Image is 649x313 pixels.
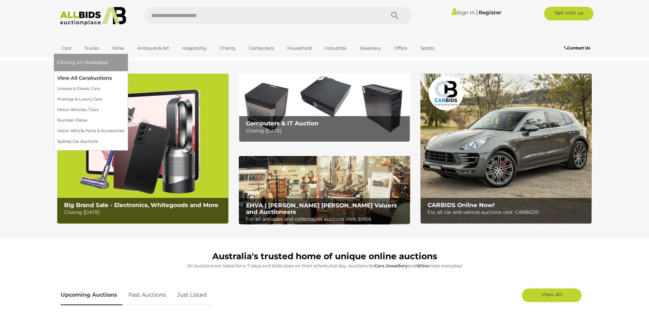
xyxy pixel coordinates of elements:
[321,43,351,54] a: Industrial
[239,74,410,142] a: Computers & IT Auction Computers & IT Auction Closing [DATE]
[246,202,397,215] b: EHVA | [PERSON_NAME] [PERSON_NAME] Valuers and Auctioneers
[476,9,478,16] span: |
[61,262,589,270] p: All Auctions are listed for 4-7 days and bids close on their scheduled day. Auctions for , and cl...
[172,285,212,305] a: Just Listed
[64,208,225,217] p: Closing [DATE]
[178,43,211,54] a: Hospitality
[239,74,410,142] img: Computers & IT Auction
[374,263,385,268] strong: Cars
[239,156,410,225] img: EHVA | Evans Hastings Valuers and Auctioneers
[283,43,316,54] a: Household
[355,43,385,54] a: Jewellery
[239,156,410,225] a: EHVA | Evans Hastings Valuers and Auctioneers EHVA | [PERSON_NAME] [PERSON_NAME] Valuers and Auct...
[479,9,501,16] a: Register
[108,43,128,54] a: Wine
[57,74,229,224] a: Big Brand Sale - Electronics, Whitegoods and More Big Brand Sale - Electronics, Whitegoods and Mo...
[542,291,562,298] span: View All
[245,43,278,54] a: Computers
[57,43,76,54] a: Cars
[57,74,229,224] img: Big Brand Sale - Electronics, Whitegoods and More
[386,263,408,268] strong: Jewellery
[133,43,173,54] a: Antiques & Art
[522,288,582,302] a: View All
[564,44,592,52] a: Contact Us
[215,43,240,54] a: Charity
[452,9,475,16] a: Sign In
[246,215,406,223] p: For all antiques and collectables auctions visit: EHVA
[420,74,592,224] a: CARBIDS Online Now! CARBIDS Online Now! For all car and vehicle auctions visit: CARBIDS!
[246,127,406,135] p: Closing [DATE]
[56,7,130,26] img: Allbids.com.au
[417,263,429,268] strong: Wine
[61,252,589,261] h1: Australia's trusted home of unique online auctions
[123,285,171,305] a: Past Auctions
[246,120,319,127] b: Computers & IT Auction
[61,285,122,305] a: Upcoming Auctions
[428,202,495,208] b: CARBIDS Online Now!
[378,7,412,24] button: Search
[428,208,588,217] p: For all car and vehicle auctions visit: CARBIDS!
[80,43,103,54] a: Trucks
[390,43,412,54] a: Office
[420,74,592,224] img: CARBIDS Online Now!
[564,45,590,50] b: Contact Us
[544,7,593,20] a: Sell with us
[64,202,218,208] b: Big Brand Sale - Electronics, Whitegoods and More
[416,43,439,54] a: Sports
